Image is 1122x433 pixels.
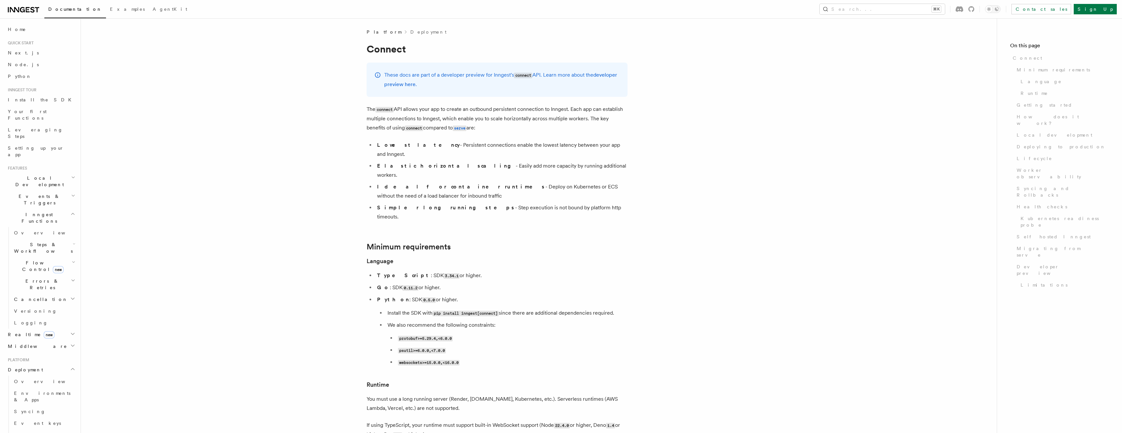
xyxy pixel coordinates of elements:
a: Leveraging Steps [5,124,77,142]
button: Flow Controlnew [11,257,77,275]
span: Home [8,26,26,33]
span: Node.js [8,62,39,67]
a: Language [1018,76,1109,87]
a: Syncing [11,406,77,417]
a: Overview [11,227,77,239]
a: Developer preview [1014,261,1109,279]
a: AgentKit [149,2,191,18]
span: Developer preview [1017,263,1109,276]
span: new [44,331,54,338]
span: Deployment [5,366,43,373]
span: Getting started [1017,102,1072,108]
a: Self hosted Inngest [1014,231,1109,243]
a: Setting up your app [5,142,77,160]
span: Runtime [1021,90,1048,97]
span: new [53,266,64,273]
a: Overview [11,376,77,387]
span: Health checks [1017,203,1067,210]
a: Minimum requirements [1014,64,1109,76]
li: - Step execution is not bound by platform http timeouts. [375,203,628,221]
li: : SDK or higher. [375,283,628,292]
span: Lifecycle [1017,155,1052,162]
code: protobuf>=5.29.4,<6.0.0 [398,336,453,341]
code: 3.34.1 [444,273,460,279]
span: Platform [5,357,29,363]
h4: On this page [1010,42,1109,52]
a: Runtime [1018,87,1109,99]
span: Local Development [5,175,71,188]
a: Sign Up [1074,4,1117,14]
code: psutil>=6.0.0,<7.0.0 [398,348,446,353]
p: The API allows your app to create an outbound persistent connection to Inngest. Each app can esta... [367,105,628,133]
button: Steps & Workflows [11,239,77,257]
span: Versioning [14,308,57,314]
strong: TypeScript [377,272,431,278]
button: Middleware [5,340,77,352]
code: 22.4.0 [554,423,570,428]
strong: Python [377,296,409,303]
code: pip install inngest[connect] [432,311,499,316]
span: Platform [367,29,401,35]
code: 0.5.0 [422,297,436,303]
span: Limitations [1021,282,1068,288]
span: Your first Functions [8,109,47,121]
a: Language [367,257,393,266]
span: Environments & Apps [14,391,70,402]
a: Runtime [367,380,389,389]
strong: Simpler long running steps [377,204,515,211]
code: connect [514,73,532,78]
a: Connect [1010,52,1109,64]
strong: Lowest latency [377,142,460,148]
span: Worker observability [1017,167,1109,180]
span: Overview [14,379,81,384]
span: Leveraging Steps [8,127,63,139]
a: serve [453,125,466,131]
li: Install the SDK with since there are additional dependencies required. [386,308,628,318]
a: Limitations [1018,279,1109,291]
code: 0.11.2 [402,285,418,291]
strong: Ideal for container runtimes [377,184,545,190]
a: Install the SDK [5,94,77,106]
span: Syncing [14,409,46,414]
a: Deployment [410,29,447,35]
span: Logging [14,320,48,325]
span: Next.js [8,50,39,55]
span: Kubernetes readiness probe [1021,215,1109,228]
button: Events & Triggers [5,190,77,209]
span: Install the SDK [8,97,75,102]
a: Kubernetes readiness probe [1018,213,1109,231]
a: Logging [11,317,77,329]
button: Local Development [5,172,77,190]
span: Events & Triggers [5,193,71,206]
li: : SDK or higher. [375,271,628,280]
span: Python [8,74,32,79]
span: AgentKit [153,7,187,12]
p: You must use a long running server (Render, [DOMAIN_NAME], Kubernetes, etc.). Serverless runtimes... [367,395,628,413]
span: Language [1021,78,1062,85]
a: Node.js [5,59,77,70]
button: Cancellation [11,293,77,305]
a: Local development [1014,129,1109,141]
li: - Easily add more capacity by running additional workers. [375,161,628,180]
button: Toggle dark mode [985,5,1001,13]
span: Documentation [48,7,102,12]
a: Next.js [5,47,77,59]
code: connect [405,126,423,131]
kbd: ⌘K [932,6,941,12]
button: Errors & Retries [11,275,77,293]
span: Syncing and Rollbacks [1017,185,1109,198]
span: Flow Control [11,260,72,273]
a: Minimum requirements [367,242,451,251]
span: Overview [14,230,81,235]
button: Realtimenew [5,329,77,340]
a: Migrating from serve [1014,243,1109,261]
a: Home [5,23,77,35]
button: Deployment [5,364,77,376]
div: Inngest Functions [5,227,77,329]
a: Environments & Apps [11,387,77,406]
a: Health checks [1014,201,1109,213]
a: Contact sales [1011,4,1071,14]
a: Examples [106,2,149,18]
li: - Persistent connections enable the lowest latency between your app and Inngest. [375,141,628,159]
span: How does it work? [1017,113,1109,127]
